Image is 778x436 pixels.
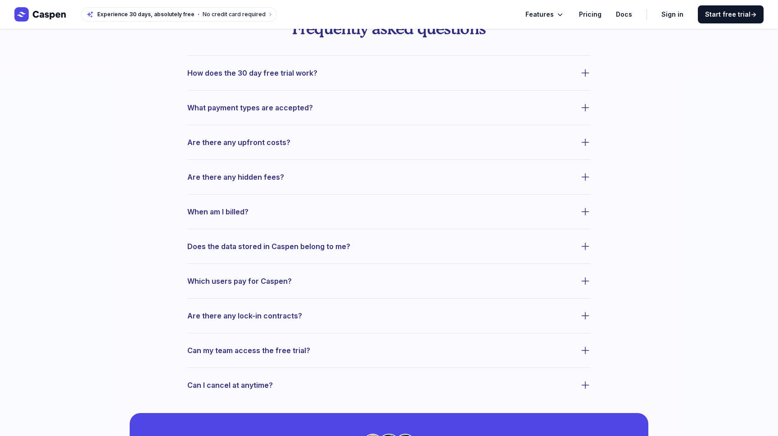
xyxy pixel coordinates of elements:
[187,240,350,253] span: Does the data stored in Caspen belong to me?
[525,9,554,20] span: Features
[187,379,591,391] button: Can I cancel at anytime?
[81,7,277,22] a: Experience 30 days, absolutely freeNo credit card required
[187,379,273,391] span: Can I cancel at anytime?
[203,11,266,18] span: No credit card required
[187,309,591,322] button: Are there any lock-in contracts?
[187,136,290,149] span: Are there any upfront costs?
[187,275,292,287] span: Which users pay for Caspen?
[661,9,683,20] a: Sign in
[187,19,591,37] h2: Frequently asked questions
[187,309,302,322] span: Are there any lock-in contracts?
[187,344,310,357] span: Can my team access the free trial?
[579,9,602,20] a: Pricing
[187,275,591,287] button: Which users pay for Caspen?
[187,101,313,114] span: What payment types are accepted?
[751,10,756,18] span: →
[187,205,249,218] span: When am I billed?
[187,67,317,79] span: How does the 30 day free trial work?
[698,5,764,23] a: Start free trial
[187,344,591,357] button: Can my team access the free trial?
[525,9,565,20] button: Features
[187,101,591,114] button: What payment types are accepted?
[705,10,756,19] span: Start free trial
[187,67,591,79] button: How does the 30 day free trial work?
[187,171,284,183] span: Are there any hidden fees?
[187,205,591,218] button: When am I billed?
[187,171,591,183] button: Are there any hidden fees?
[187,240,591,253] button: Does the data stored in Caspen belong to me?
[97,11,194,18] span: Experience 30 days, absolutely free
[187,136,591,149] button: Are there any upfront costs?
[616,9,632,20] a: Docs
